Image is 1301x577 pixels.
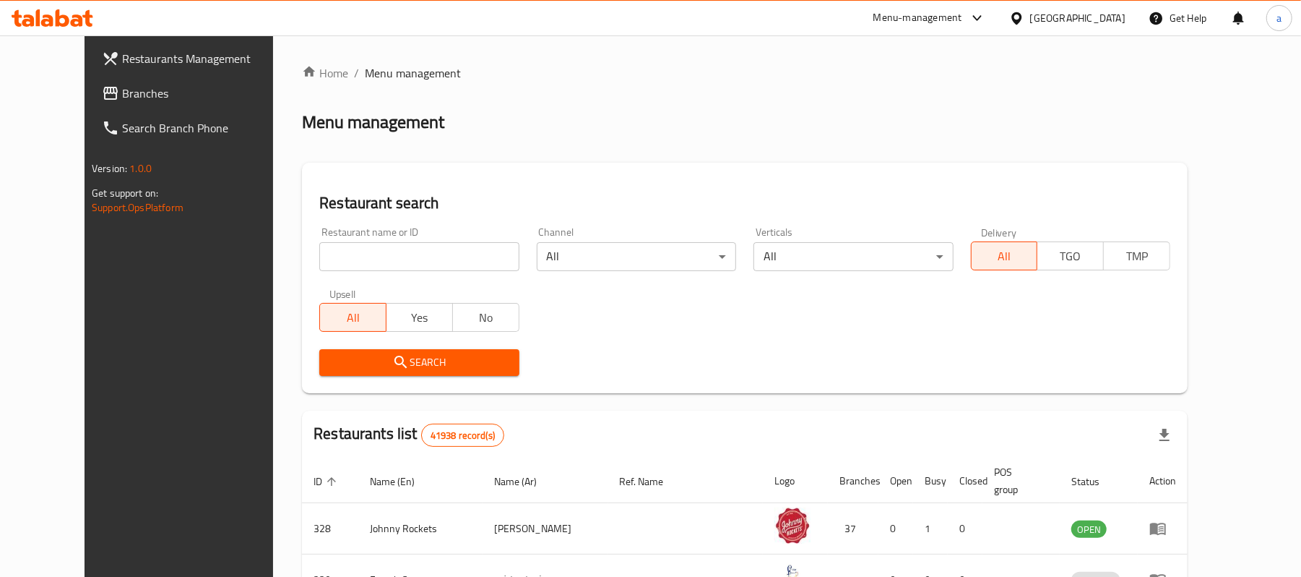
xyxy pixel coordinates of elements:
[1110,246,1164,267] span: TMP
[319,192,1170,214] h2: Restaurant search
[459,307,514,328] span: No
[494,473,556,490] span: Name (Ar)
[365,64,461,82] span: Menu management
[392,307,447,328] span: Yes
[878,459,913,503] th: Open
[319,349,519,376] button: Search
[1276,10,1281,26] span: a
[828,503,878,555] td: 37
[1071,473,1118,490] span: Status
[358,503,483,555] td: Johnny Rockets
[302,503,358,555] td: 328
[422,429,503,443] span: 41938 record(s)
[92,198,183,217] a: Support.OpsPlatform
[1037,242,1104,270] button: TGO
[948,459,982,503] th: Closed
[90,76,302,111] a: Branches
[878,503,913,555] td: 0
[370,473,433,490] span: Name (En)
[326,307,381,328] span: All
[1030,10,1125,26] div: [GEOGRAPHIC_DATA]
[122,85,290,102] span: Branches
[90,111,302,145] a: Search Branch Phone
[1147,418,1182,453] div: Export file
[386,303,453,332] button: Yes
[1138,459,1188,503] th: Action
[319,303,386,332] button: All
[329,288,356,299] label: Upsell
[753,242,953,271] div: All
[981,227,1017,237] label: Delivery
[302,111,444,134] h2: Menu management
[483,503,608,555] td: [PERSON_NAME]
[331,354,507,372] span: Search
[977,246,1032,267] span: All
[452,303,519,332] button: No
[302,64,1188,82] nav: breadcrumb
[913,503,948,555] td: 1
[620,473,683,490] span: Ref. Name
[129,159,152,178] span: 1.0.0
[913,459,948,503] th: Busy
[537,242,736,271] div: All
[774,508,811,544] img: Johnny Rockets
[421,424,504,447] div: Total records count
[994,463,1042,498] span: POS group
[1071,521,1107,538] span: OPEN
[1103,242,1170,270] button: TMP
[873,9,962,27] div: Menu-management
[828,459,878,503] th: Branches
[92,159,127,178] span: Version:
[302,64,348,82] a: Home
[314,423,504,447] h2: Restaurants list
[122,50,290,67] span: Restaurants Management
[1043,246,1098,267] span: TGO
[122,119,290,137] span: Search Branch Phone
[354,64,359,82] li: /
[948,503,982,555] td: 0
[319,242,519,271] input: Search for restaurant name or ID..
[971,242,1038,270] button: All
[92,184,158,202] span: Get support on:
[1071,521,1107,538] div: OPEN
[314,473,341,490] span: ID
[1149,520,1176,537] div: Menu
[763,459,828,503] th: Logo
[90,41,302,76] a: Restaurants Management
